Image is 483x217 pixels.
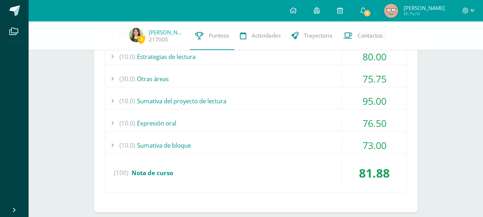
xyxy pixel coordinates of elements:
span: (10.0) [119,49,135,65]
a: Actividades [235,21,286,50]
a: Punteos [190,21,235,50]
span: (100) [114,159,128,187]
img: 6a14ada82c720ff23d4067649101bdce.png [129,28,143,42]
a: Contactos [338,21,388,50]
div: 81.88 [342,159,406,187]
div: 95.00 [342,93,406,109]
div: Otras áreas [105,71,406,87]
div: Sumativa de bloque [105,137,406,153]
span: Actividades [252,32,281,39]
span: 3 [137,35,145,44]
span: (10.0) [119,93,135,109]
span: 1 [363,9,371,17]
div: 80.00 [342,49,406,65]
div: Estrategias de lectura [105,49,406,65]
a: 217005 [149,36,168,43]
div: 75.75 [342,71,406,87]
span: Punteos [209,32,229,39]
img: 71f96e2616eca63d647a955b9c55e1b9.png [384,4,398,18]
div: 76.50 [342,115,406,131]
div: Sumativa del proyecto de lectura [105,93,406,109]
span: (30.0) [119,71,135,87]
span: Mi Perfil [404,11,445,17]
a: [PERSON_NAME] [149,29,184,36]
div: 73.00 [342,137,406,153]
a: Trayectoria [286,21,338,50]
span: Trayectoria [304,32,332,39]
div: Expresión oral [105,115,406,131]
span: [PERSON_NAME] [404,4,445,11]
span: (10.0) [119,115,135,131]
span: Contactos [358,32,383,39]
span: (10.0) [119,137,135,153]
span: Nota de curso [132,169,173,177]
